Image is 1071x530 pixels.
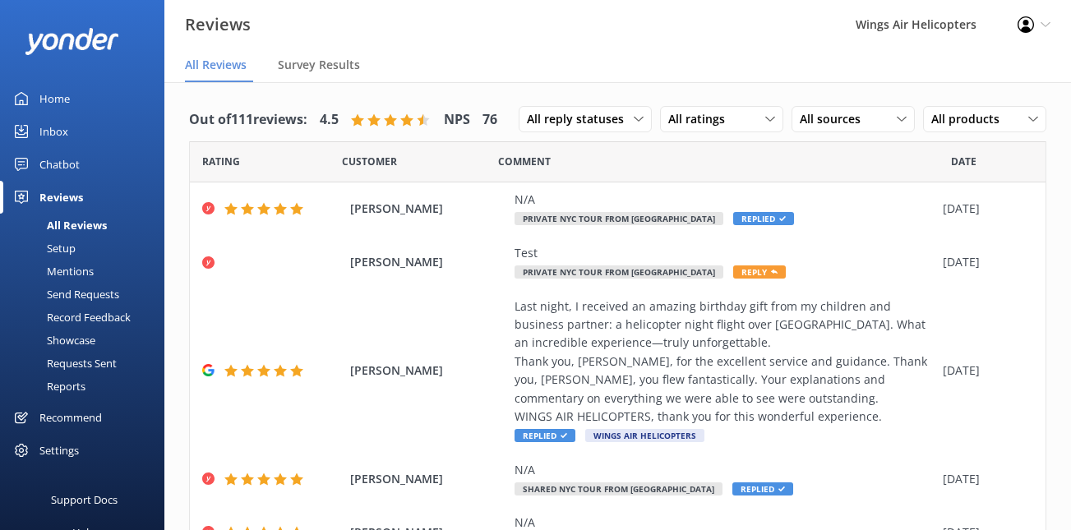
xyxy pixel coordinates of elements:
span: All Reviews [185,57,247,73]
a: Record Feedback [10,306,164,329]
span: Date [951,154,976,169]
span: Reply [733,265,786,279]
span: All sources [800,110,870,128]
div: All Reviews [10,214,107,237]
div: Reviews [39,181,83,214]
div: Mentions [10,260,94,283]
div: Home [39,82,70,115]
div: Support Docs [51,483,118,516]
div: Chatbot [39,148,80,181]
span: [PERSON_NAME] [350,200,506,218]
div: Setup [10,237,76,260]
a: Reports [10,375,164,398]
div: Requests Sent [10,352,117,375]
a: Showcase [10,329,164,352]
h4: 76 [482,109,497,131]
span: Replied [515,429,575,442]
a: All Reviews [10,214,164,237]
span: Date [202,154,240,169]
span: [PERSON_NAME] [350,470,506,488]
img: yonder-white-logo.png [25,28,119,55]
span: Wings Air Helicopters [585,429,704,442]
span: Date [342,154,397,169]
a: Requests Sent [10,352,164,375]
h4: NPS [444,109,470,131]
a: Setup [10,237,164,260]
span: Private NYC Tour from [GEOGRAPHIC_DATA] [515,265,723,279]
span: Replied [732,482,793,495]
div: Inbox [39,115,68,148]
div: [DATE] [943,470,1025,488]
div: N/A [515,191,935,209]
span: All ratings [668,110,735,128]
span: Replied [733,212,794,225]
span: Question [498,154,551,169]
div: Settings [39,434,79,467]
div: [DATE] [943,200,1025,218]
div: Last night, I received an amazing birthday gift from my children and business partner: a helicopt... [515,297,935,426]
div: Showcase [10,329,95,352]
a: Send Requests [10,283,164,306]
div: N/A [515,461,935,479]
div: Send Requests [10,283,119,306]
h4: Out of 111 reviews: [189,109,307,131]
a: Mentions [10,260,164,283]
h4: 4.5 [320,109,339,131]
span: All products [931,110,1009,128]
div: Record Feedback [10,306,131,329]
div: Reports [10,375,85,398]
h3: Reviews [185,12,251,38]
div: [DATE] [943,362,1025,380]
span: All reply statuses [527,110,634,128]
div: Test [515,244,935,262]
span: [PERSON_NAME] [350,253,506,271]
span: Survey Results [278,57,360,73]
div: [DATE] [943,253,1025,271]
span: Shared NYC Tour from [GEOGRAPHIC_DATA] [515,482,722,495]
span: [PERSON_NAME] [350,362,506,380]
div: Recommend [39,401,102,434]
span: Private NYC Tour from [GEOGRAPHIC_DATA] [515,212,723,225]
